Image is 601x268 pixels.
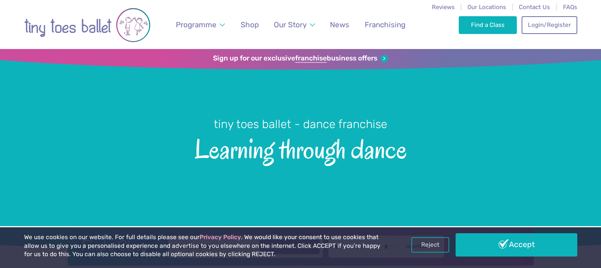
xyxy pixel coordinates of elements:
[519,4,550,11] a: Contact Us
[14,132,587,164] span: Learning through dance
[365,20,405,29] span: Franchising
[213,54,388,63] a: Sign up for our exclusivefranchisebusiness offers
[326,15,353,34] a: News
[459,16,517,34] a: Find a Class
[214,117,387,131] small: tiny toes ballet - dance franchise
[176,20,217,29] span: Programme
[563,4,577,11] a: FAQs
[241,20,259,29] span: Shop
[200,234,241,241] a: Privacy Policy
[172,15,228,34] a: Programme
[24,233,384,259] p: We use cookies on our website. For full details please see our . We would like your consent to us...
[432,4,455,11] a: Reviews
[274,20,307,29] span: Our Story
[330,20,349,29] span: News
[24,5,151,45] img: tiny toes ballet
[522,16,577,34] a: Login/Register
[270,15,318,34] a: Our Story
[411,237,449,252] a: Reject
[361,15,409,34] a: Franchising
[456,233,577,256] a: Accept
[237,15,262,34] a: Shop
[467,4,506,11] a: Our Locations
[295,54,327,63] strong: franchise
